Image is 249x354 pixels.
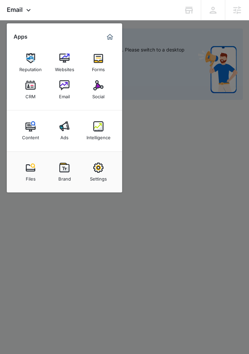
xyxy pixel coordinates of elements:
[26,173,36,182] div: Files
[18,159,43,185] a: Files
[92,90,104,99] div: Social
[22,131,39,140] div: Content
[92,63,105,72] div: Forms
[52,159,77,185] a: Brand
[25,90,36,99] div: CRM
[85,118,111,144] a: Intelligence
[18,77,43,103] a: CRM
[85,77,111,103] a: Social
[19,63,42,72] div: Reputation
[18,50,43,76] a: Reputation
[52,118,77,144] a: Ads
[85,50,111,76] a: Forms
[7,6,23,13] span: Email
[52,50,77,76] a: Websites
[59,90,70,99] div: Email
[87,131,111,140] div: Intelligence
[90,173,107,182] div: Settings
[18,118,43,144] a: Content
[55,63,74,72] div: Websites
[58,173,71,182] div: Brand
[104,32,115,42] a: Marketing 360® Dashboard
[60,131,69,140] div: Ads
[52,77,77,103] a: Email
[85,159,111,185] a: Settings
[14,34,27,40] h2: Apps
